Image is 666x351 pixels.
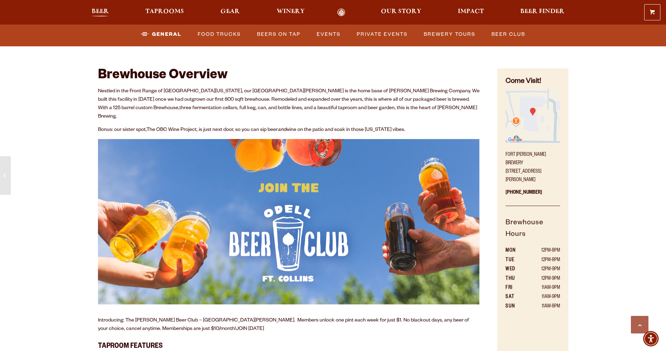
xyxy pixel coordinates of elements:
span: Beer Finder [520,9,565,14]
em: and [278,127,286,133]
a: Food Trucks [195,26,244,42]
span: Impact [458,9,484,14]
td: 11AM-8PM [525,302,560,311]
h2: Brewhouse Overview [98,68,480,84]
div: Accessibility Menu [643,331,659,346]
a: Odell Home [328,8,355,16]
span: Gear [220,9,240,14]
td: 11AM-9PM [525,293,560,302]
span: Winery [277,9,305,14]
img: Small thumbnail of location on map [506,88,560,143]
a: Winery [272,8,309,16]
a: Events [314,26,343,42]
span: Our Story [381,9,421,14]
p: [PHONE_NUMBER] [506,185,560,206]
p: Fort [PERSON_NAME] Brewery [STREET_ADDRESS][PERSON_NAME] [506,147,560,185]
th: THU [506,274,525,284]
td: 12PM-8PM [525,256,560,265]
th: FRI [506,284,525,293]
span: Beer [92,9,109,14]
a: Scroll to top [631,316,648,333]
a: Beers on Tap [254,26,303,42]
th: TUE [506,256,525,265]
th: WED [506,265,525,274]
a: Beer [87,8,113,16]
a: Find on Google Maps (opens in a new window) [506,139,560,145]
p: Bonus: our sister spot, , is just next door, so you can sip beer wine on the patio and soak in th... [98,126,480,134]
h5: Brewhouse Hours [506,218,560,247]
th: SAT [506,293,525,302]
h4: Come Visit! [506,77,560,87]
td: 12PM-8PM [525,246,560,256]
a: Private Events [354,26,410,42]
p: Nestled in the Front Range of [GEOGRAPHIC_DATA][US_STATE], our [GEOGRAPHIC_DATA][PERSON_NAME] is ... [98,87,480,121]
a: Gear [216,8,244,16]
td: 11AM-9PM [525,284,560,293]
a: General [138,26,184,42]
a: Our Story [376,8,426,16]
a: Impact [453,8,488,16]
p: Introducing: The [PERSON_NAME] Beer Club – [GEOGRAPHIC_DATA][PERSON_NAME]. Members unlock one pin... [98,317,480,333]
a: Beer Club [489,26,528,42]
td: 12PM-9PM [525,265,560,274]
a: JOIN [DATE] [236,326,264,332]
span: Taprooms [145,9,184,14]
span: three fermentation cellars, full keg, can, and bottle lines, and a beautiful taproom and beer gar... [98,106,477,120]
a: Beer Finder [516,8,569,16]
a: The OBC Wine Project [146,127,197,133]
td: 12PM-9PM [525,274,560,284]
a: Taprooms [141,8,189,16]
a: Brewery Tours [421,26,478,42]
th: SUN [506,302,525,311]
th: MON [506,246,525,256]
